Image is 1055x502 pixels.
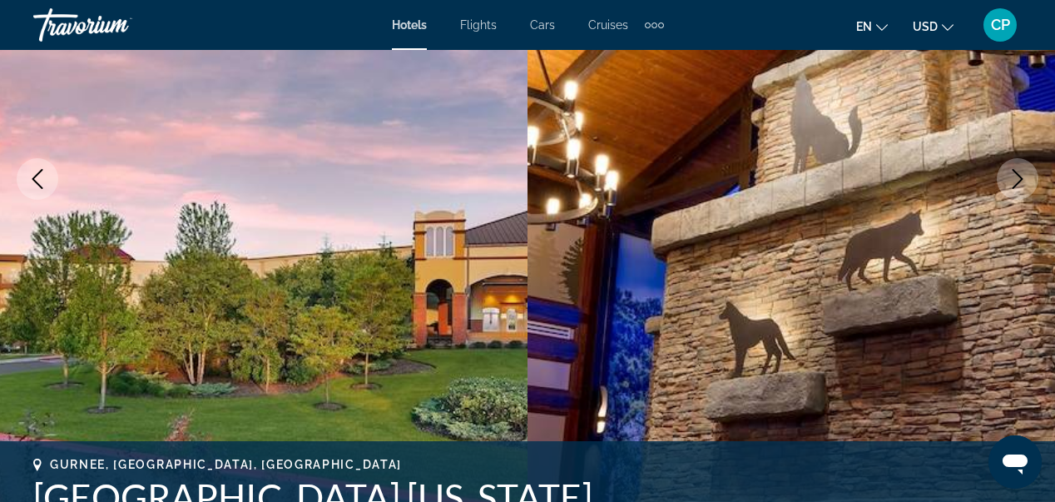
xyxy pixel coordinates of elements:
iframe: Button to launch messaging window [988,435,1042,489]
a: Cruises [588,18,628,32]
a: Cars [530,18,555,32]
button: User Menu [978,7,1022,42]
span: Gurnee, [GEOGRAPHIC_DATA], [GEOGRAPHIC_DATA] [50,458,402,471]
button: Change language [856,14,888,38]
span: USD [913,20,938,33]
a: Hotels [392,18,427,32]
span: en [856,20,872,33]
span: CP [991,17,1010,33]
button: Previous image [17,158,58,200]
a: Travorium [33,3,200,47]
button: Next image [997,158,1038,200]
button: Change currency [913,14,953,38]
button: Extra navigation items [645,12,664,38]
a: Flights [460,18,497,32]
